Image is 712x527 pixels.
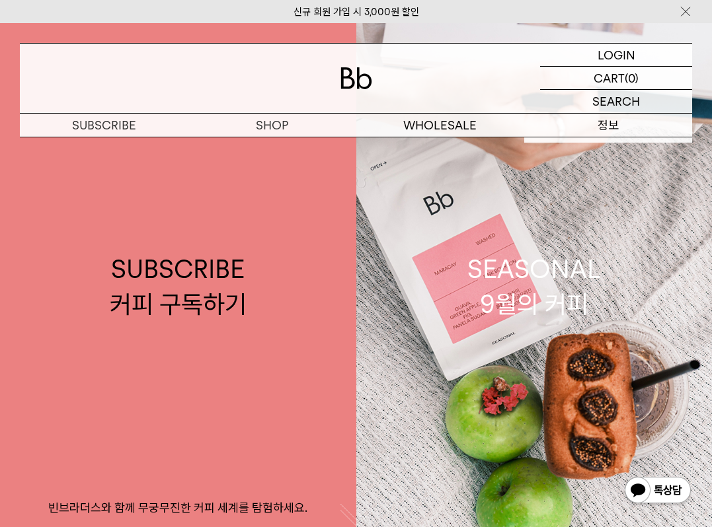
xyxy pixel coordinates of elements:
p: WHOLESALE [356,114,524,137]
a: 신규 회원 가입 시 3,000원 할인 [294,6,419,18]
a: SUBSCRIBE [20,114,188,137]
a: 브랜드 [524,137,692,160]
a: SHOP [188,114,356,137]
a: LOGIN [540,44,692,67]
p: CART [594,67,625,89]
div: SEASONAL 9월의 커피 [467,252,601,322]
a: CART (0) [540,67,692,90]
p: LOGIN [598,44,635,66]
div: SUBSCRIBE 커피 구독하기 [110,252,247,322]
p: SEARCH [592,90,640,113]
p: 정보 [524,114,692,137]
img: 카카오톡 채널 1:1 채팅 버튼 [623,475,692,507]
p: (0) [625,67,639,89]
img: 로고 [340,67,372,89]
